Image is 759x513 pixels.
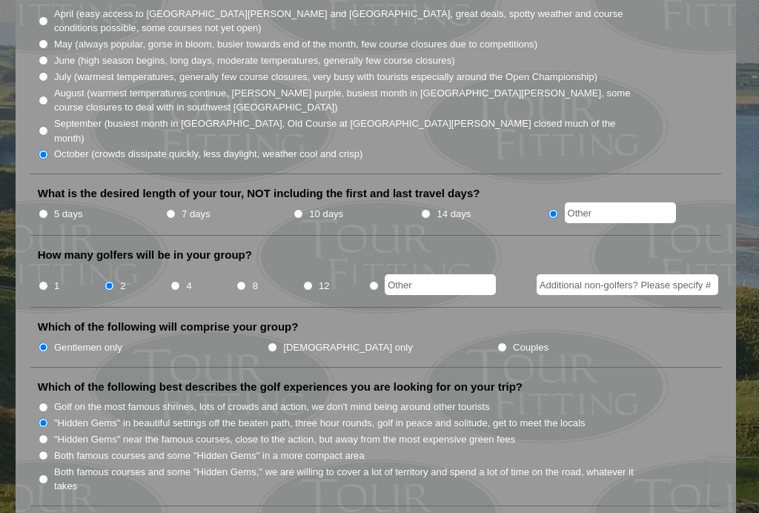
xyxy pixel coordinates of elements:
[54,416,586,431] label: "Hidden Gems" in beautiful settings off the beaten path, three hour rounds, golf in peace and sol...
[120,279,125,294] label: 2
[319,279,330,294] label: 12
[253,279,258,294] label: 8
[186,279,191,294] label: 4
[38,186,480,201] label: What is the desired length of your tour, NOT including the first and last travel days?
[54,432,515,447] label: "Hidden Gems" near the famous courses, close to the action, but away from the most expensive gree...
[54,400,490,414] label: Golf on the most famous shrines, lots of crowds and action, we don't mind being around other tour...
[54,86,639,115] label: August (warmest temperatures continue, [PERSON_NAME] purple, busiest month in [GEOGRAPHIC_DATA][P...
[385,274,496,295] input: Other
[565,202,676,223] input: Other
[54,465,639,494] label: Both famous courses and some "Hidden Gems," we are willing to cover a lot of territory and spend ...
[38,248,252,262] label: How many golfers will be in your group?
[54,7,639,36] label: April (easy access to [GEOGRAPHIC_DATA][PERSON_NAME] and [GEOGRAPHIC_DATA], great deals, spotty w...
[537,274,718,295] input: Additional non-golfers? Please specify #
[54,116,639,145] label: September (busiest month in [GEOGRAPHIC_DATA], Old Course at [GEOGRAPHIC_DATA][PERSON_NAME] close...
[54,207,83,222] label: 5 days
[54,53,455,68] label: June (high season begins, long days, moderate temperatures, generally few course closures)
[38,320,299,334] label: Which of the following will comprise your group?
[283,340,412,355] label: [DEMOGRAPHIC_DATA] only
[54,340,122,355] label: Gentlemen only
[54,70,597,85] label: July (warmest temperatures, generally few course closures, very busy with tourists especially aro...
[437,207,471,222] label: 14 days
[54,279,59,294] label: 1
[309,207,343,222] label: 10 days
[54,449,365,463] label: Both famous courses and some "Hidden Gems" in a more compact area
[38,380,523,394] label: Which of the following best describes the golf experiences you are looking for on your trip?
[54,147,363,162] label: October (crowds dissipate quickly, less daylight, weather cool and crisp)
[182,207,211,222] label: 7 days
[54,37,537,52] label: May (always popular, gorse in bloom, busier towards end of the month, few course closures due to ...
[513,340,548,355] label: Couples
